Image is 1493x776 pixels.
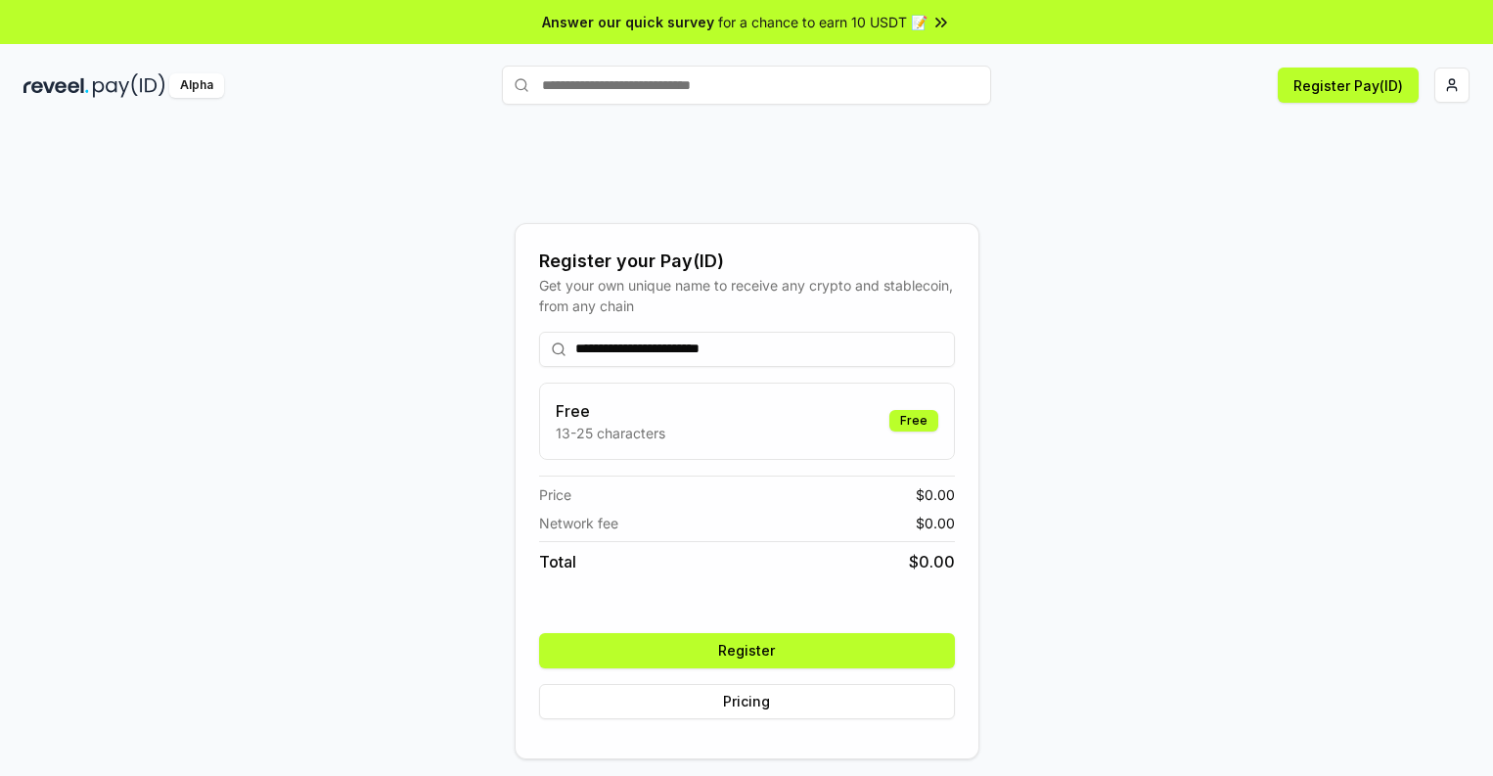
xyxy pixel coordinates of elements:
[539,550,576,573] span: Total
[169,73,224,98] div: Alpha
[23,73,89,98] img: reveel_dark
[539,275,955,316] div: Get your own unique name to receive any crypto and stablecoin, from any chain
[916,484,955,505] span: $ 0.00
[539,513,618,533] span: Network fee
[539,633,955,668] button: Register
[556,423,665,443] p: 13-25 characters
[556,399,665,423] h3: Free
[889,410,938,432] div: Free
[539,248,955,275] div: Register your Pay(ID)
[1278,68,1419,103] button: Register Pay(ID)
[539,684,955,719] button: Pricing
[539,484,571,505] span: Price
[542,12,714,32] span: Answer our quick survey
[916,513,955,533] span: $ 0.00
[909,550,955,573] span: $ 0.00
[93,73,165,98] img: pay_id
[718,12,927,32] span: for a chance to earn 10 USDT 📝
